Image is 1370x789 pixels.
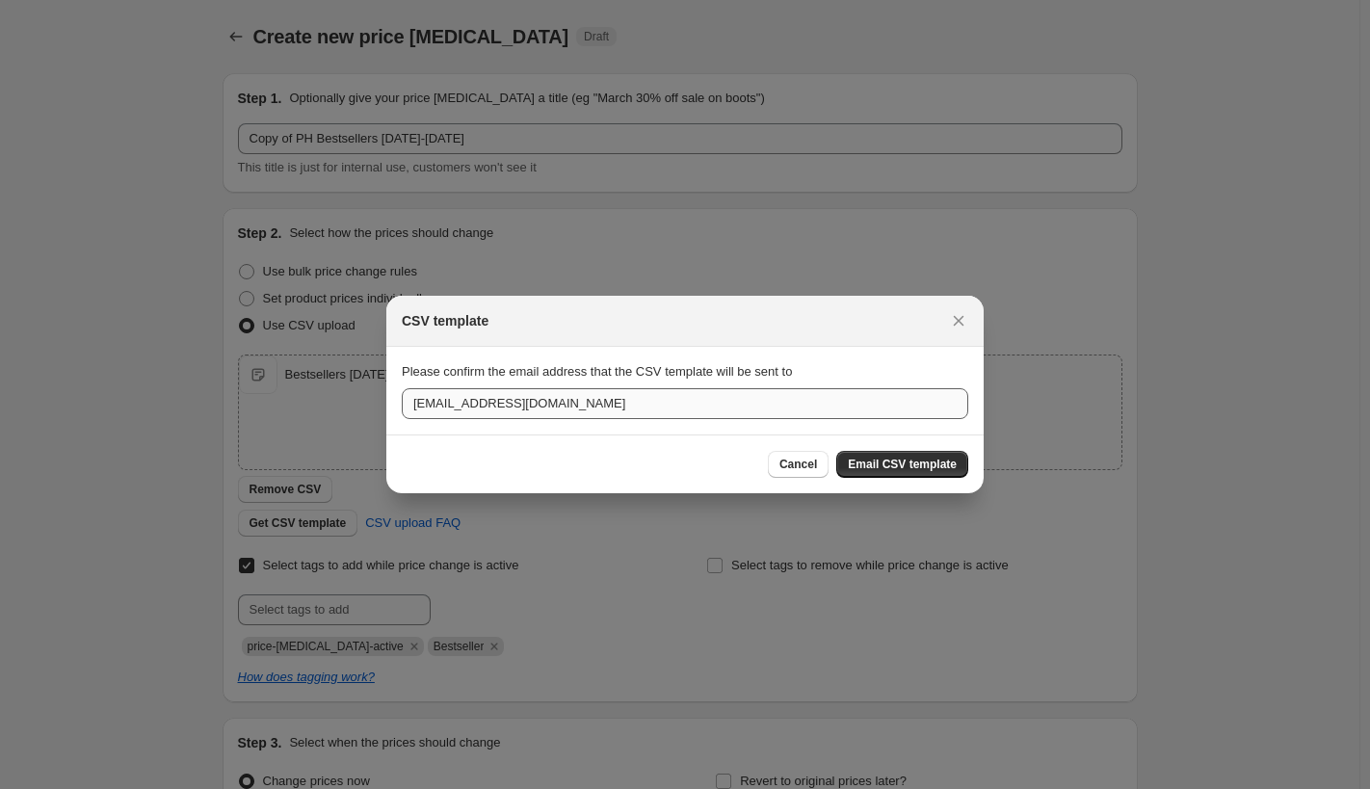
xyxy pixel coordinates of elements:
[768,451,829,478] button: Cancel
[848,457,957,472] span: Email CSV template
[402,364,792,379] span: Please confirm the email address that the CSV template will be sent to
[945,307,972,334] button: Close
[779,457,817,472] span: Cancel
[402,311,488,330] h2: CSV template
[836,451,968,478] button: Email CSV template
